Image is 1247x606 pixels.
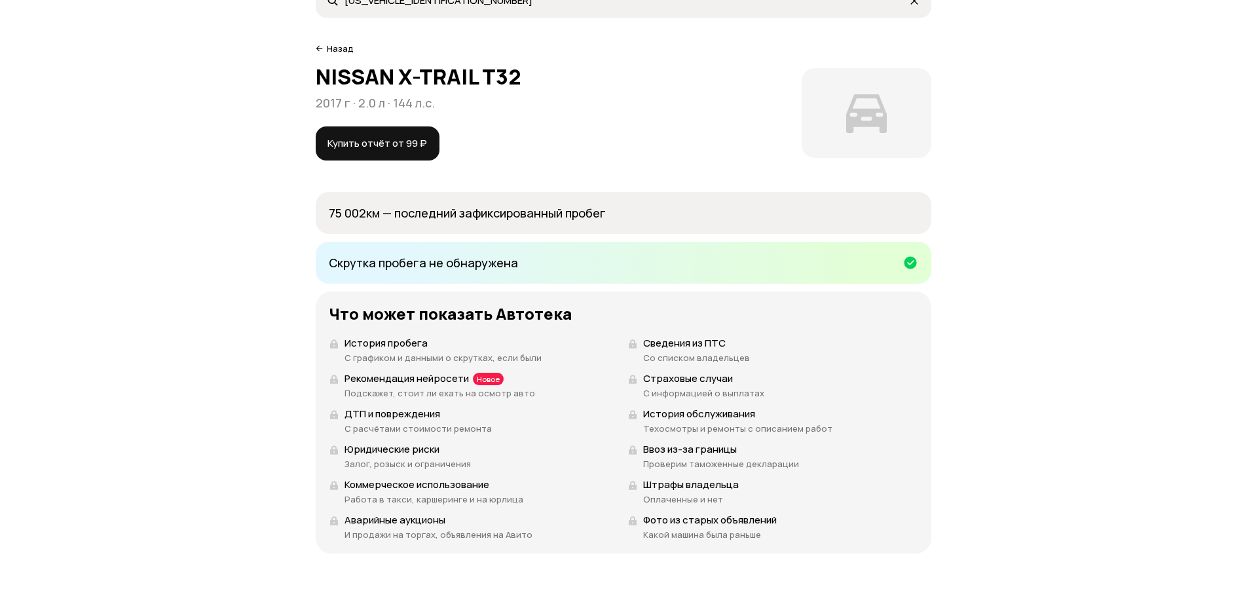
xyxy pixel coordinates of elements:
p: Со списком владельцев [643,352,750,364]
p: Коммерческое использование [344,478,523,492]
img: CtPc6X3d0qZxYN39oxDGdHkZ4gP3d5XmdU3yaQAAAABJRU5ErkJggg== [802,68,931,158]
p: Сведения из ПТС [643,336,750,350]
p: С информацией о выплатах [643,387,764,399]
h1: NISSAN X-TRAIL T32 [316,65,521,88]
p: История пробега [344,336,542,350]
p: Аварийные аукционы [344,513,532,527]
p: Фото из старых объявлений [643,513,777,527]
p: С графиком и данными о скрутках, если были [344,352,542,364]
p: Работа в такси, каршеринге и на юрлица [344,493,523,505]
p: Проверим таможенные декларации [643,458,799,470]
span: Рекомендация нейросети [344,371,469,385]
p: Какой машина была раньше [643,529,777,540]
div: Новое [473,373,504,385]
p: Ввоз из-за границы [643,442,799,457]
p: Страховые случаи [643,371,764,386]
p: 75 002 км — последний зафиксированный пробег [329,205,918,221]
p: История обслуживания [643,407,832,421]
p: Техосмотры и ремонты с описанием работ [643,423,832,434]
p: Скрутка пробега не обнаружена [329,255,518,271]
p: 2017 г · 2.0 л · 144 л.c. [316,95,521,111]
p: Штрафы владельца [643,478,739,492]
button: Купить отчёт от 99 ₽ [316,126,439,161]
p: С расчётами стоимости ремонта [344,423,492,434]
p: Юридические риски [344,442,471,457]
p: Подскажет, стоит ли ехать на осмотр авто [344,387,535,399]
p: Залог, розыск и ограничения [344,458,471,470]
p: Назад [327,43,354,54]
h3: Что может показать Автотека [329,305,918,323]
p: ДТП и повреждения [344,407,492,421]
p: Оплаченные и нет [643,493,739,505]
span: Купить отчёт от 99 ₽ [327,137,427,150]
p: И продажи на торгах, объявления на Авито [344,529,532,540]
